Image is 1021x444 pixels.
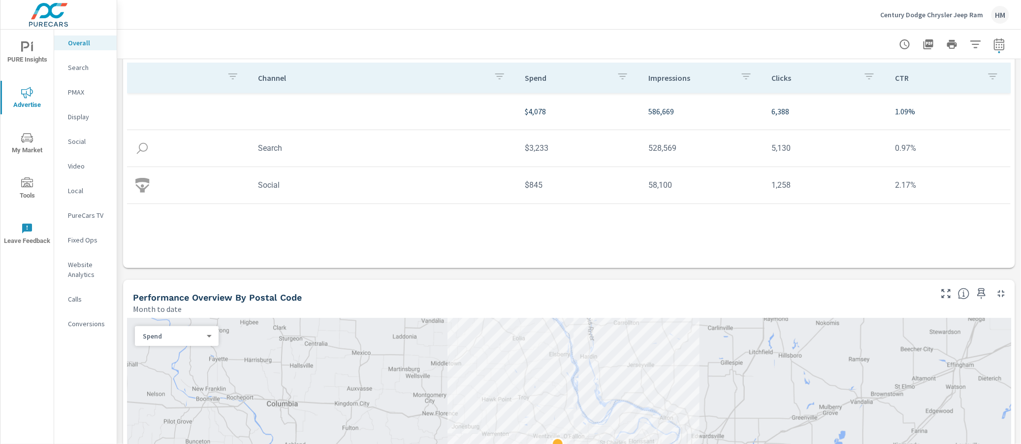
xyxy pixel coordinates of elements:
[958,288,970,300] span: Understand performance data by postal code. Individual postal codes can be selected and expanded ...
[54,233,117,247] div: Fixed Ops
[68,319,109,329] p: Conversions
[640,136,764,161] td: 528,569
[135,141,150,156] img: icon-search.svg
[517,136,641,161] td: $3,233
[68,260,109,279] p: Website Analytics
[54,208,117,223] div: PureCars TV
[68,63,109,72] p: Search
[0,30,54,256] div: nav menu
[772,73,856,83] p: Clicks
[68,186,109,196] p: Local
[54,316,117,331] div: Conversions
[54,183,117,198] div: Local
[764,172,888,198] td: 1,258
[648,73,733,83] p: Impressions
[135,178,150,193] img: icon-social.svg
[143,332,203,341] p: Spend
[54,134,117,149] div: Social
[68,137,109,146] p: Social
[68,87,109,97] p: PMAX
[251,136,517,161] td: Search
[895,73,979,83] p: CTR
[640,172,764,198] td: 58,100
[3,41,51,66] span: PURE Insights
[887,136,1011,161] td: 0.97%
[68,294,109,304] p: Calls
[3,223,51,247] span: Leave Feedback
[54,60,117,75] div: Search
[3,132,51,156] span: My Market
[68,38,109,48] p: Overall
[68,235,109,245] p: Fixed Ops
[3,177,51,202] span: Tools
[991,6,1009,24] div: HM
[989,34,1009,54] button: Select Date Range
[974,286,989,302] span: Save this to your personalized report
[966,34,986,54] button: Apply Filters
[258,73,486,83] p: Channel
[895,105,1003,117] p: 1.09%
[525,105,633,117] p: $4,078
[525,73,609,83] p: Spend
[764,136,888,161] td: 5,130
[54,85,117,100] div: PMAX
[68,161,109,171] p: Video
[133,303,182,315] p: Month to date
[919,34,938,54] button: "Export Report to PDF"
[54,159,117,173] div: Video
[54,257,117,282] div: Website Analytics
[54,35,117,50] div: Overall
[3,87,51,111] span: Advertise
[993,286,1009,302] button: Minimize Widget
[54,109,117,124] div: Display
[517,172,641,198] td: $845
[938,286,954,302] button: Make Fullscreen
[881,10,984,19] p: Century Dodge Chrysler Jeep Ram
[772,105,880,117] p: 6,388
[251,172,517,198] td: Social
[54,292,117,307] div: Calls
[68,112,109,122] p: Display
[135,332,211,341] div: Spend
[887,172,1011,198] td: 2.17%
[68,210,109,220] p: PureCars TV
[133,292,302,303] h5: Performance Overview By Postal Code
[648,105,756,117] p: 586,669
